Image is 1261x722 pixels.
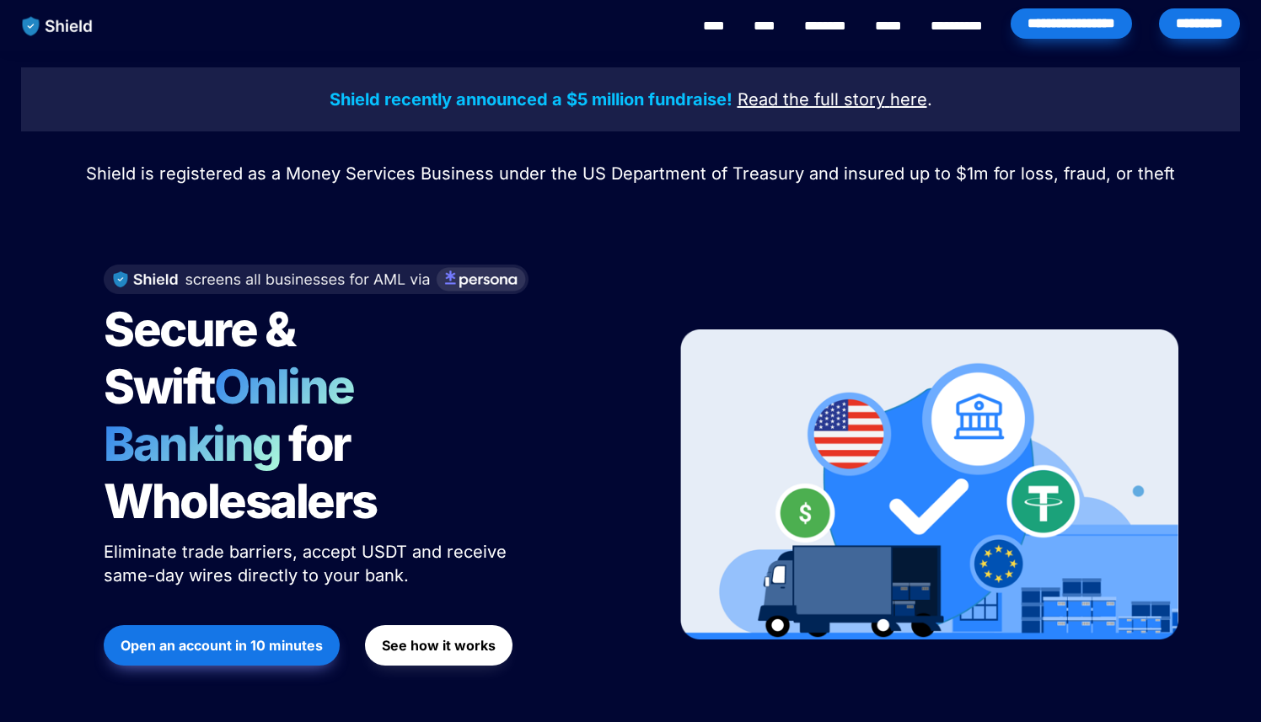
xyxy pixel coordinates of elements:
[121,637,323,654] strong: Open an account in 10 minutes
[104,542,512,586] span: Eliminate trade barriers, accept USDT and receive same-day wires directly to your bank.
[927,89,932,110] span: .
[104,358,371,473] span: Online Banking
[330,89,732,110] strong: Shield recently announced a $5 million fundraise!
[890,92,927,109] a: here
[738,89,885,110] u: Read the full story
[382,637,496,654] strong: See how it works
[104,625,340,666] button: Open an account in 10 minutes
[365,617,512,674] a: See how it works
[890,89,927,110] u: here
[104,617,340,674] a: Open an account in 10 minutes
[104,415,377,530] span: for Wholesalers
[365,625,512,666] button: See how it works
[738,92,885,109] a: Read the full story
[104,301,303,415] span: Secure & Swift
[86,163,1175,184] span: Shield is registered as a Money Services Business under the US Department of Treasury and insured...
[14,8,101,44] img: website logo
